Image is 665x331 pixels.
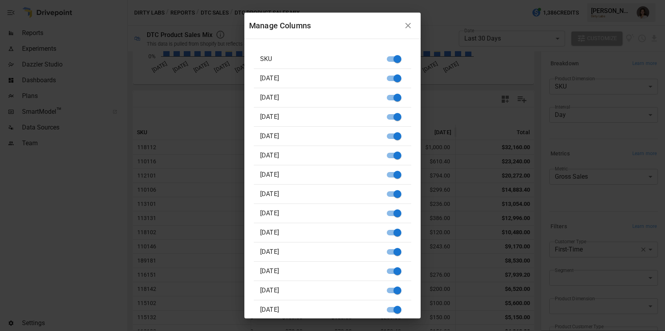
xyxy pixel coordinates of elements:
[260,247,392,257] span: [DATE]
[260,170,392,179] span: [DATE]
[260,112,392,122] span: [DATE]
[260,209,392,218] span: [DATE]
[260,286,392,295] span: [DATE]
[260,131,392,141] span: [DATE]
[260,305,392,314] span: [DATE]
[260,151,392,160] span: [DATE]
[260,189,392,199] span: [DATE]
[260,74,392,83] span: [DATE]
[260,54,392,64] span: SKU
[249,19,400,32] div: Manage Columns
[260,266,392,276] span: [DATE]
[260,228,392,237] span: [DATE]
[260,93,392,102] span: [DATE]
